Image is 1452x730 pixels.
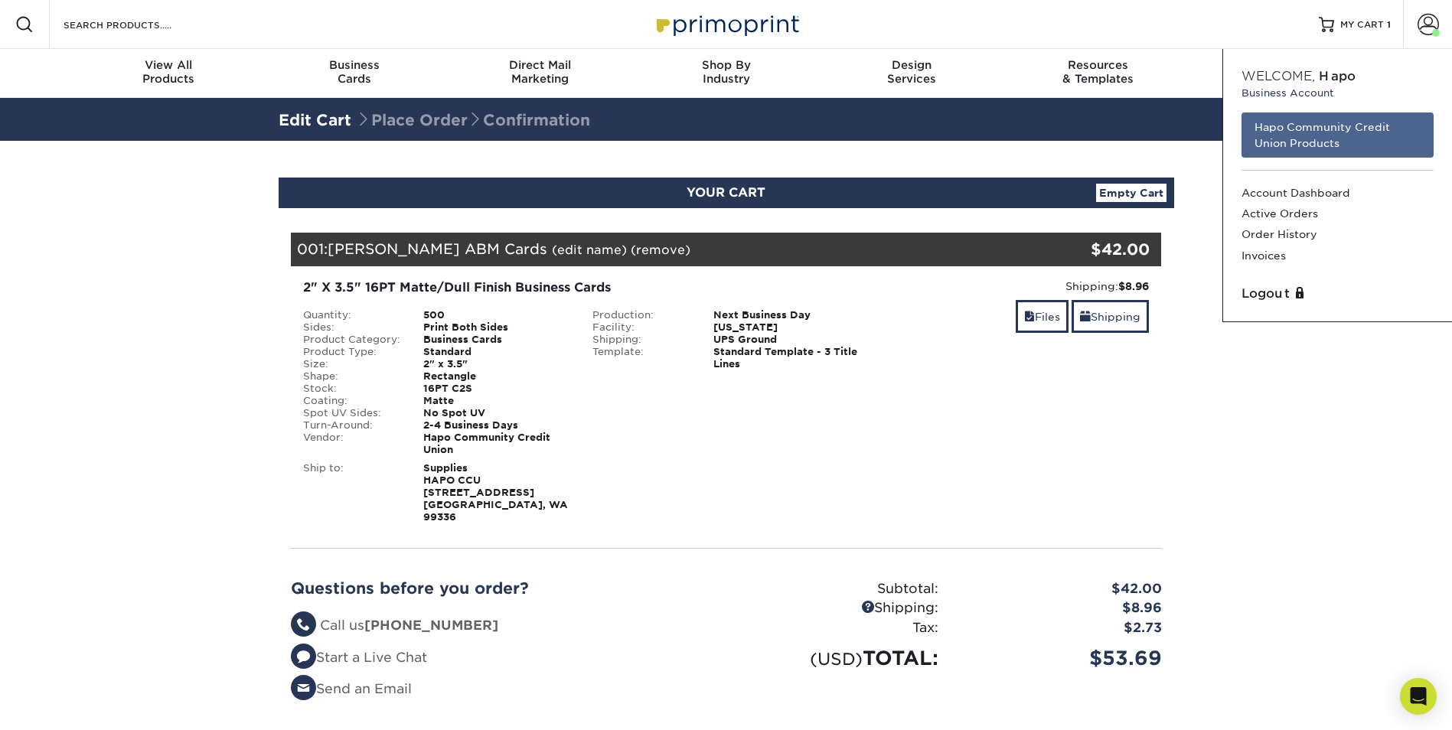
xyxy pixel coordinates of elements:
a: Direct MailMarketing [447,49,633,98]
small: Business Account [1242,86,1434,100]
div: TOTAL: [726,644,950,673]
a: Edit Cart [279,111,351,129]
div: Business Cards [412,334,581,346]
div: 16PT C2S [412,383,581,395]
img: Primoprint [650,8,803,41]
strong: Supplies HAPO CCU [STREET_ADDRESS] [GEOGRAPHIC_DATA], WA 99336 [423,462,568,523]
div: Services [819,58,1005,86]
div: Stock: [292,383,413,395]
div: Turn-Around: [292,419,413,432]
div: Products [76,58,262,86]
div: Shape: [292,370,413,383]
div: Shipping: [883,279,1150,294]
div: Product Category: [292,334,413,346]
a: Shop ByIndustry [633,49,819,98]
span: Place Order Confirmation [356,111,590,129]
div: Facility: [581,321,702,334]
div: Standard [412,346,581,358]
div: Industry [633,58,819,86]
div: $53.69 [950,644,1173,673]
a: View AllProducts [76,49,262,98]
span: Welcome, [1242,69,1315,83]
a: Start a Live Chat [291,650,427,665]
div: 500 [412,309,581,321]
a: Active Orders [1242,204,1434,224]
div: Cards [261,58,447,86]
div: Tax: [726,618,950,638]
h2: Questions before you order? [291,579,715,598]
div: 001: [291,233,1016,266]
div: Product Type: [292,346,413,358]
div: No Spot UV [412,407,581,419]
div: Next Business Day [702,309,871,321]
span: MY CART [1340,18,1384,31]
div: $2.73 [950,618,1173,638]
div: Rectangle [412,370,581,383]
a: Account Dashboard [1242,183,1434,204]
span: Design [819,58,1005,72]
a: Shipping [1072,300,1149,333]
a: DesignServices [819,49,1005,98]
div: Coating: [292,395,413,407]
div: Production: [581,309,702,321]
span: Resources [1005,58,1191,72]
a: Invoices [1242,246,1434,266]
a: Empty Cart [1096,184,1166,202]
a: (remove) [631,243,690,257]
div: [US_STATE] [702,321,871,334]
div: Size: [292,358,413,370]
div: Open Intercom Messenger [1400,678,1437,715]
div: Subtotal: [726,579,950,599]
div: Hapo Community Credit Union [412,432,581,456]
div: Spot UV Sides: [292,407,413,419]
span: YOUR CART [687,185,765,200]
div: Marketing [447,58,633,86]
span: Hapo [1319,69,1356,83]
span: [PERSON_NAME] ABM Cards [328,240,547,257]
div: 2-4 Business Days [412,419,581,432]
div: Ship to: [292,462,413,523]
span: 1 [1387,19,1391,30]
a: Hapo Community Credit Union Products [1242,112,1434,158]
div: 2" x 3.5" [412,358,581,370]
span: Contact [1191,58,1377,72]
div: $8.96 [950,598,1173,618]
div: 2" X 3.5" 16PT Matte/Dull Finish Business Cards [303,279,860,297]
div: $42.00 [950,579,1173,599]
a: Resources& Templates [1005,49,1191,98]
a: Logout [1242,285,1434,303]
span: Shop By [633,58,819,72]
div: Vendor: [292,432,413,456]
div: & Support [1191,58,1377,86]
div: Shipping: [726,598,950,618]
a: Send an Email [291,681,412,696]
span: shipping [1080,311,1091,323]
div: Sides: [292,321,413,334]
div: Standard Template - 3 Title Lines [702,346,871,370]
input: SEARCH PRODUCTS..... [62,15,211,34]
strong: [PHONE_NUMBER] [364,618,498,633]
div: Template: [581,346,702,370]
a: Order History [1242,224,1434,245]
a: Files [1016,300,1069,333]
div: Matte [412,395,581,407]
a: BusinessCards [261,49,447,98]
div: Print Both Sides [412,321,581,334]
li: Call us [291,616,715,636]
span: files [1024,311,1035,323]
div: & Templates [1005,58,1191,86]
strong: $8.96 [1118,280,1149,292]
span: Business [261,58,447,72]
div: Quantity: [292,309,413,321]
div: $42.00 [1016,238,1150,261]
span: Direct Mail [447,58,633,72]
a: Contact& Support [1191,49,1377,98]
small: (USD) [810,649,863,669]
div: Shipping: [581,334,702,346]
div: UPS Ground [702,334,871,346]
span: View All [76,58,262,72]
a: (edit name) [552,243,627,257]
